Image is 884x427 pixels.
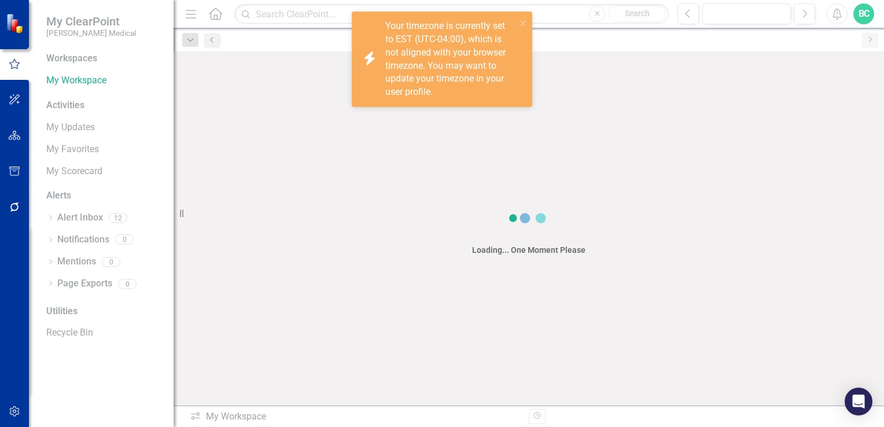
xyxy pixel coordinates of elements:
[109,213,127,223] div: 12
[845,388,872,415] div: Open Intercom Messenger
[115,235,134,245] div: 0
[608,6,666,22] button: Search
[46,189,162,203] div: Alerts
[46,28,136,38] small: [PERSON_NAME] Medical
[520,16,528,30] button: close
[46,143,162,156] a: My Favorites
[57,233,109,246] a: Notifications
[57,255,96,268] a: Mentions
[46,99,162,112] div: Activities
[190,410,520,424] div: My Workspace
[46,121,162,134] a: My Updates
[46,52,97,65] div: Workspaces
[57,211,103,224] a: Alert Inbox
[46,326,162,340] a: Recycle Bin
[118,279,137,289] div: 0
[102,257,120,267] div: 0
[385,20,516,99] div: Your timezone is currently set to EST (UTC-04:00), which is not aligned with your browser timezon...
[57,277,112,290] a: Page Exports
[853,3,874,24] button: BC
[472,244,585,256] div: Loading... One Moment Please
[6,13,26,34] img: ClearPoint Strategy
[46,14,136,28] span: My ClearPoint
[234,4,669,24] input: Search ClearPoint...
[46,74,162,87] a: My Workspace
[46,305,162,318] div: Utilities
[46,165,162,178] a: My Scorecard
[625,9,650,18] span: Search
